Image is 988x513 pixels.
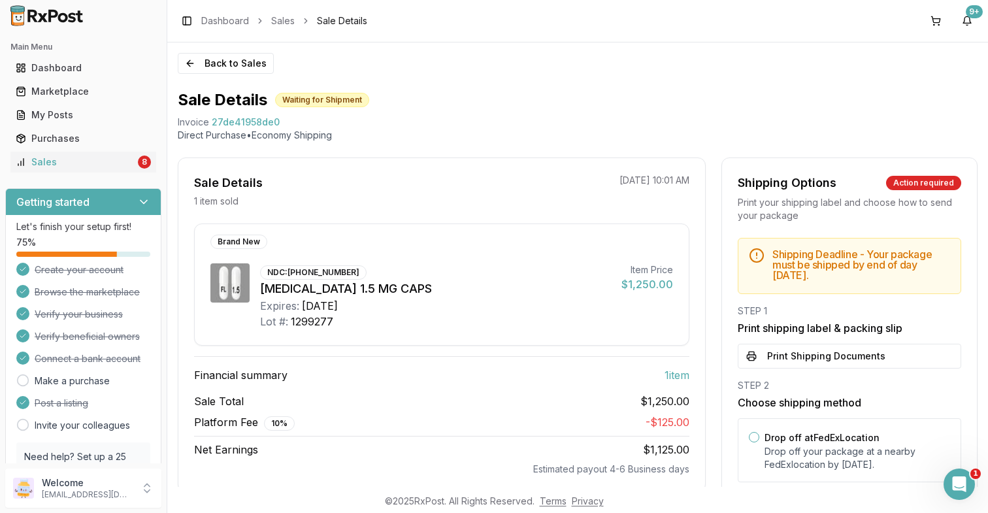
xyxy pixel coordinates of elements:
[16,61,151,74] div: Dashboard
[10,300,251,330] div: Rachel says…
[643,443,689,456] span: $1,125.00
[738,344,961,369] button: Print Shipping Documents
[35,263,124,276] span: Create your account
[10,146,251,188] div: Daniel says…
[765,432,880,443] label: Drop off at FedEx Location
[205,5,229,30] button: Home
[178,90,267,110] h1: Sale Details
[210,235,267,249] div: Brand New
[966,5,983,18] div: 9+
[10,189,251,219] div: Daniel says…
[178,116,209,129] div: Invoice
[738,379,961,392] div: STEP 2
[275,93,369,107] div: Waiting for Shipment
[738,305,961,318] div: STEP 1
[11,386,250,408] textarea: Message…
[35,374,110,388] a: Make a purchase
[63,16,122,29] p: Active 4h ago
[772,249,950,280] h5: Shipping Deadline - Your package must be shipped by end of day [DATE] .
[35,286,140,299] span: Browse the marketplace
[646,416,689,429] span: - $125.00
[47,248,251,290] div: Sorry about that next time we will be sure to post as label residue.
[302,298,338,314] div: [DATE]
[10,218,251,248] div: Daniel says…
[35,352,140,365] span: Connect a bank account
[56,303,223,314] div: joined the conversation
[765,445,950,471] p: Drop off your package at a nearby FedEx location by [DATE] .
[738,395,961,410] h3: Choose shipping method
[42,489,133,500] p: [EMAIL_ADDRESS][DOMAIN_NAME]
[58,256,240,282] div: Sorry about that next time we will be sure to post as label residue.
[665,367,689,383] span: 1 item
[5,105,161,125] button: My Posts
[20,413,31,423] button: Emoji picker
[229,5,253,29] div: Close
[621,263,673,276] div: Item Price
[176,197,240,210] div: 1303411 9/26
[16,220,150,233] p: Let's finish your setup first!
[173,154,240,179] div: Invoice c4ca636d2c60
[619,174,689,187] p: [DATE] 10:01 AM
[944,469,975,500] iframe: Intercom live chat
[224,408,245,429] button: Send a message…
[16,236,36,249] span: 75 %
[10,330,251,413] div: Rachel says…
[10,330,214,384] div: Changes are done. I will let [PERSON_NAME] know about the label residue. Thank you.[PERSON_NAME] ...
[163,146,251,187] div: Invoicec4ca636d2c60
[56,304,129,313] b: [PERSON_NAME]
[194,367,288,383] span: Financial summary
[194,442,258,457] span: Net Earnings
[171,226,240,239] div: 1283843 10/26
[738,320,961,336] h3: Print shipping label & packing slip
[8,5,33,30] button: go back
[5,152,161,173] button: Sales8
[13,478,34,499] img: User avatar
[260,314,288,329] div: Lot #:
[5,128,161,149] button: Purchases
[5,5,89,26] img: RxPost Logo
[540,495,567,506] a: Terms
[621,276,673,292] div: $1,250.00
[16,156,135,169] div: Sales
[35,419,130,432] a: Invite your colleagues
[16,132,151,145] div: Purchases
[62,413,73,423] button: Upload attachment
[201,14,249,27] a: Dashboard
[271,14,295,27] a: Sales
[35,397,88,410] span: Post a listing
[264,416,295,431] div: 10 %
[260,280,611,298] div: [MEDICAL_DATA] 1.5 MG CAPS
[5,58,161,78] button: Dashboard
[194,393,244,409] span: Sale Total
[260,265,367,280] div: NDC: [PHONE_NUMBER]
[16,85,151,98] div: Marketplace
[201,14,367,27] nav: breadcrumb
[291,314,333,329] div: 1299277
[210,263,250,303] img: Vraylar 1.5 MG CAPS
[35,308,123,321] span: Verify your business
[212,116,280,129] span: 27de41958de0
[35,330,140,343] span: Verify beneficial owners
[63,7,148,16] h1: [PERSON_NAME]
[10,248,251,300] div: Daniel says…
[738,174,836,192] div: Shipping Options
[194,463,689,476] div: Estimated payout 4-6 Business days
[738,196,961,222] div: Print your shipping label and choose how to send your package
[572,495,604,506] a: Privacy
[178,53,274,74] button: Back to Sales
[160,218,251,247] div: 1283843 10/26
[317,14,367,27] span: Sale Details
[194,414,295,431] span: Platform Fee
[39,302,52,315] img: Profile image for Rachel
[10,56,156,80] a: Dashboard
[970,469,981,479] span: 1
[10,42,156,52] h2: Main Menu
[10,103,156,127] a: My Posts
[260,298,299,314] div: Expires:
[37,7,58,28] img: Profile image for Rachel
[42,476,133,489] p: Welcome
[138,156,151,169] div: 8
[16,108,151,122] div: My Posts
[640,393,689,409] span: $1,250.00
[957,10,978,31] button: 9+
